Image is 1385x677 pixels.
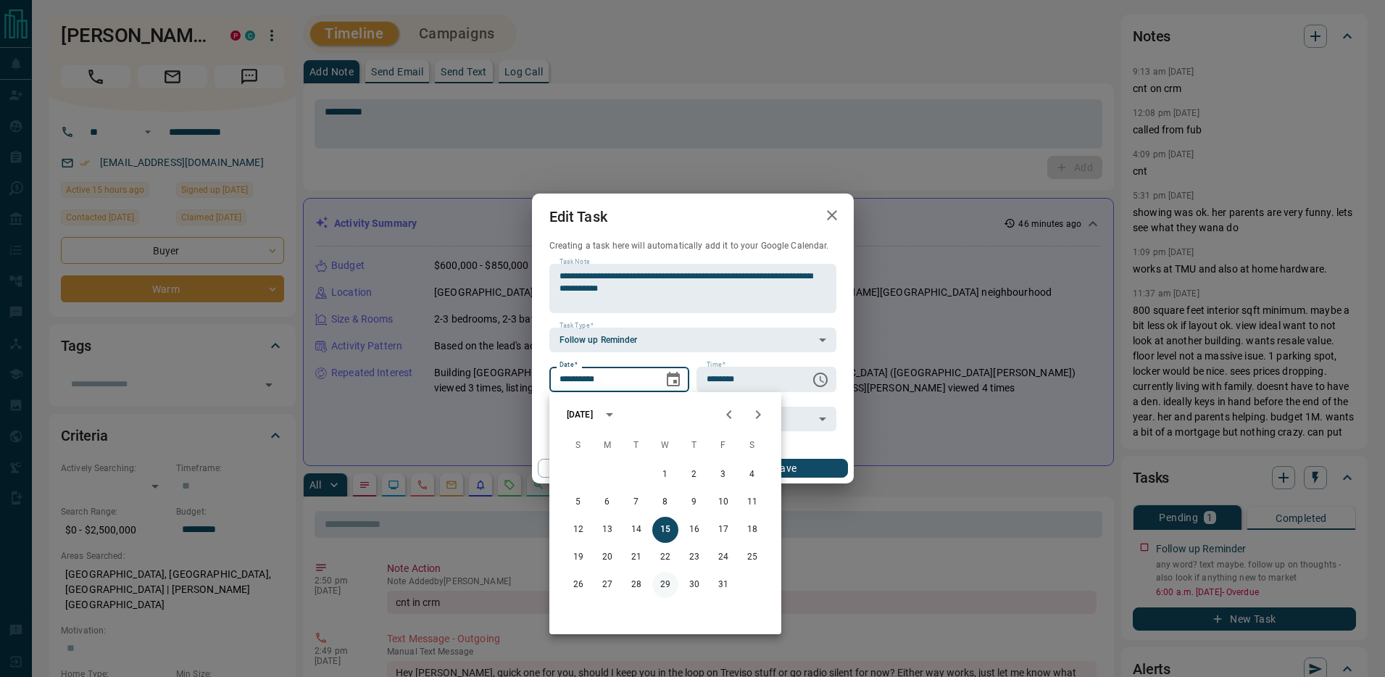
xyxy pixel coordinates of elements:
p: Creating a task here will automatically add it to your Google Calendar. [549,240,836,252]
button: 11 [739,489,765,515]
span: Wednesday [652,431,678,460]
button: 8 [652,489,678,515]
button: Save [723,459,847,478]
button: 2 [681,462,707,488]
div: [DATE] [567,408,593,421]
button: 27 [594,572,620,598]
span: Monday [594,431,620,460]
span: Sunday [565,431,591,460]
button: Choose time, selected time is 6:00 AM [806,365,835,394]
button: 21 [623,544,649,570]
button: 15 [652,517,678,543]
button: 4 [739,462,765,488]
label: Task Note [560,257,589,267]
button: 13 [594,517,620,543]
button: 10 [710,489,736,515]
button: Previous month [715,400,744,429]
button: 9 [681,489,707,515]
span: Friday [710,431,736,460]
button: 22 [652,544,678,570]
button: 25 [739,544,765,570]
h2: Edit Task [532,194,625,240]
button: 30 [681,572,707,598]
span: Saturday [739,431,765,460]
button: 6 [594,489,620,515]
button: 5 [565,489,591,515]
button: 7 [623,489,649,515]
span: Tuesday [623,431,649,460]
button: Choose date, selected date is Oct 15, 2025 [659,365,688,394]
button: 1 [652,462,678,488]
button: 14 [623,517,649,543]
button: 17 [710,517,736,543]
button: 20 [594,544,620,570]
button: 26 [565,572,591,598]
button: 16 [681,517,707,543]
label: Task Type [560,321,594,331]
button: Cancel [538,459,662,478]
label: Time [707,360,725,370]
button: 18 [739,517,765,543]
span: Thursday [681,431,707,460]
button: 23 [681,544,707,570]
button: 24 [710,544,736,570]
button: 12 [565,517,591,543]
button: 29 [652,572,678,598]
button: 31 [710,572,736,598]
label: Date [560,360,578,370]
button: calendar view is open, switch to year view [597,402,622,427]
button: 28 [623,572,649,598]
button: 19 [565,544,591,570]
div: Follow up Reminder [549,328,836,352]
button: Next month [744,400,773,429]
button: 3 [710,462,736,488]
